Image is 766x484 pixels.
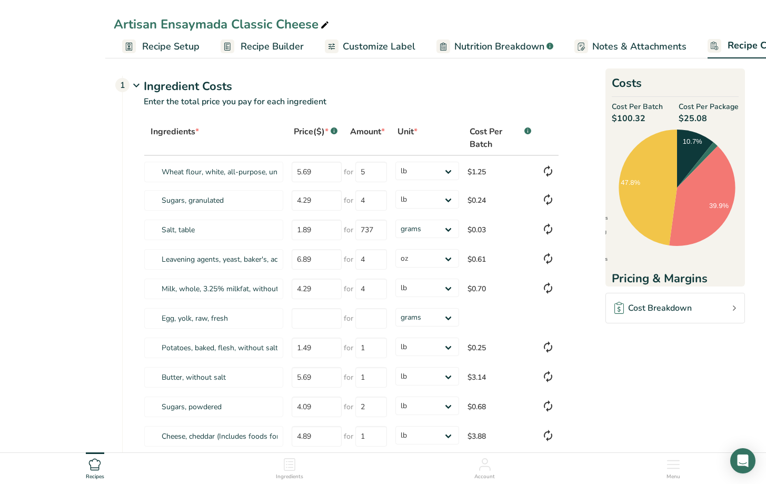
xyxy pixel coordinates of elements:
[344,254,353,265] span: for
[666,473,680,481] span: Menu
[276,473,303,481] span: Ingredients
[123,95,559,121] p: Enter the total price you pay for each ingredient
[463,392,538,421] td: $0.68
[463,244,538,274] td: $0.61
[344,166,353,177] span: for
[397,125,417,138] span: Unit
[86,473,104,481] span: Recipes
[344,195,353,206] span: for
[454,39,544,54] span: Nutrition Breakdown
[142,39,200,54] span: Recipe Setup
[612,270,739,292] div: Pricing & Margins
[463,362,538,392] td: $3.14
[474,453,495,481] a: Account
[115,78,130,92] div: 1
[612,101,663,112] span: Cost Per Batch
[350,125,385,138] span: Amount
[679,101,739,112] span: Cost Per Package
[86,453,104,481] a: Recipes
[344,283,353,294] span: for
[474,473,495,481] span: Account
[730,448,755,473] div: Open Intercom Messenger
[144,78,559,95] div: Ingredient Costs
[122,35,200,58] a: Recipe Setup
[612,112,663,125] span: $100.32
[592,39,687,54] span: Notes & Attachments
[114,15,331,34] div: Artisan Ensaymada Classic Cheese
[463,421,538,451] td: $3.88
[344,372,353,383] span: for
[574,35,687,58] a: Notes & Attachments
[679,112,739,125] span: $25.08
[463,333,538,362] td: $0.25
[576,215,608,221] span: Ingredients
[463,215,538,244] td: $0.03
[276,453,303,481] a: Ingredients
[614,302,692,314] div: Cost Breakdown
[221,35,304,58] a: Recipe Builder
[343,39,415,54] span: Customize Label
[344,431,353,442] span: for
[344,313,353,324] span: for
[344,342,353,353] span: for
[463,185,538,215] td: $0.24
[612,75,739,97] h2: Costs
[463,156,538,185] td: $1.25
[151,125,199,138] span: Ingredients
[605,293,745,323] a: Cost Breakdown
[436,35,553,58] a: Nutrition Breakdown
[463,274,538,303] td: $0.70
[470,125,523,151] span: Cost Per Batch
[344,401,353,412] span: for
[294,125,337,138] div: Price($)
[241,39,304,54] span: Recipe Builder
[325,35,415,58] a: Customize Label
[344,224,353,235] span: for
